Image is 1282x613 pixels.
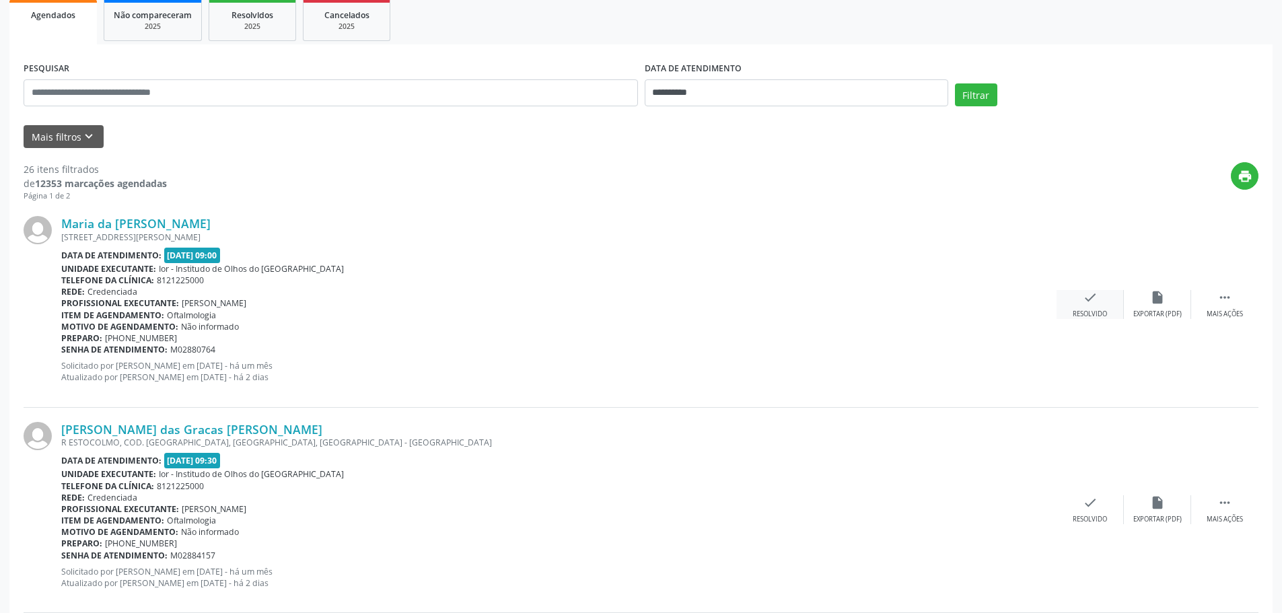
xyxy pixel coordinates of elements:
i: print [1238,169,1252,184]
div: R ESTOCOLMO, COD. [GEOGRAPHIC_DATA], [GEOGRAPHIC_DATA], [GEOGRAPHIC_DATA] - [GEOGRAPHIC_DATA] [61,437,1057,448]
img: img [24,422,52,450]
span: Credenciada [87,286,137,297]
b: Data de atendimento: [61,250,162,261]
i: insert_drive_file [1150,495,1165,510]
b: Rede: [61,286,85,297]
p: Solicitado por [PERSON_NAME] em [DATE] - há um mês Atualizado por [PERSON_NAME] em [DATE] - há 2 ... [61,566,1057,589]
b: Profissional executante: [61,503,179,515]
b: Data de atendimento: [61,455,162,466]
div: 2025 [313,22,380,32]
b: Unidade executante: [61,468,156,480]
span: [PERSON_NAME] [182,503,246,515]
div: Mais ações [1207,515,1243,524]
span: M02880764 [170,344,215,355]
b: Preparo: [61,332,102,344]
i: insert_drive_file [1150,290,1165,305]
i: check [1083,290,1098,305]
span: Agendados [31,9,75,21]
i:  [1217,495,1232,510]
b: Profissional executante: [61,297,179,309]
span: [PHONE_NUMBER] [105,538,177,549]
div: Mais ações [1207,310,1243,319]
b: Item de agendamento: [61,515,164,526]
span: M02884157 [170,550,215,561]
div: Resolvido [1073,310,1107,319]
i:  [1217,290,1232,305]
div: Página 1 de 2 [24,190,167,202]
div: Exportar (PDF) [1133,310,1182,319]
a: Maria da [PERSON_NAME] [61,216,211,231]
div: [STREET_ADDRESS][PERSON_NAME] [61,231,1057,243]
b: Motivo de agendamento: [61,526,178,538]
i: keyboard_arrow_down [81,129,96,144]
div: de [24,176,167,190]
b: Telefone da clínica: [61,275,154,286]
b: Item de agendamento: [61,310,164,321]
div: Resolvido [1073,515,1107,524]
span: 8121225000 [157,480,204,492]
button: Mais filtroskeyboard_arrow_down [24,125,104,149]
span: Ior - Institudo de Olhos do [GEOGRAPHIC_DATA] [159,263,344,275]
span: Ior - Institudo de Olhos do [GEOGRAPHIC_DATA] [159,468,344,480]
label: PESQUISAR [24,59,69,79]
div: 26 itens filtrados [24,162,167,176]
button: Filtrar [955,83,997,106]
span: [DATE] 09:30 [164,453,221,468]
span: [DATE] 09:00 [164,248,221,263]
span: Oftalmologia [167,515,216,526]
b: Rede: [61,492,85,503]
img: img [24,216,52,244]
b: Motivo de agendamento: [61,321,178,332]
span: Oftalmologia [167,310,216,321]
p: Solicitado por [PERSON_NAME] em [DATE] - há um mês Atualizado por [PERSON_NAME] em [DATE] - há 2 ... [61,360,1057,383]
div: 2025 [114,22,192,32]
strong: 12353 marcações agendadas [35,177,167,190]
span: Não informado [181,526,239,538]
b: Senha de atendimento: [61,550,168,561]
span: Cancelados [324,9,369,21]
div: 2025 [219,22,286,32]
b: Preparo: [61,538,102,549]
button: print [1231,162,1258,190]
span: Resolvidos [232,9,273,21]
b: Telefone da clínica: [61,480,154,492]
span: Não informado [181,321,239,332]
a: [PERSON_NAME] das Gracas [PERSON_NAME] [61,422,322,437]
b: Unidade executante: [61,263,156,275]
i: check [1083,495,1098,510]
span: [PERSON_NAME] [182,297,246,309]
span: 8121225000 [157,275,204,286]
span: Não compareceram [114,9,192,21]
label: DATA DE ATENDIMENTO [645,59,742,79]
span: Credenciada [87,492,137,503]
span: [PHONE_NUMBER] [105,332,177,344]
div: Exportar (PDF) [1133,515,1182,524]
b: Senha de atendimento: [61,344,168,355]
